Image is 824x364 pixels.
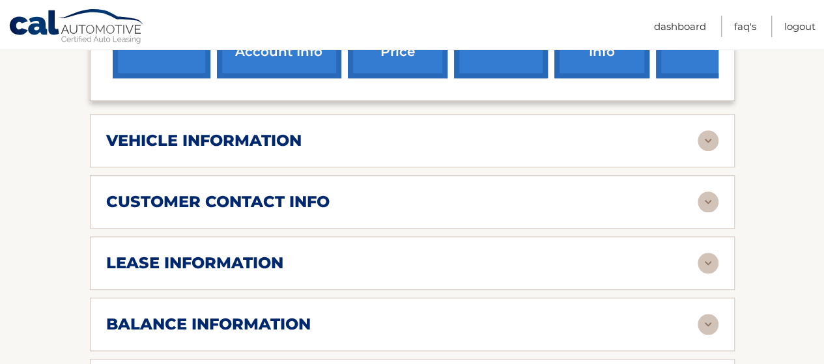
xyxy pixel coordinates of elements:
h2: customer contact info [106,192,330,212]
img: accordion-rest.svg [698,191,718,212]
img: accordion-rest.svg [698,314,718,335]
h2: vehicle information [106,131,302,150]
img: accordion-rest.svg [698,253,718,273]
img: accordion-rest.svg [698,130,718,151]
h2: lease information [106,253,283,273]
a: Cal Automotive [8,8,145,46]
a: Dashboard [654,16,706,37]
a: Logout [784,16,816,37]
a: FAQ's [734,16,756,37]
h2: balance information [106,315,311,334]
